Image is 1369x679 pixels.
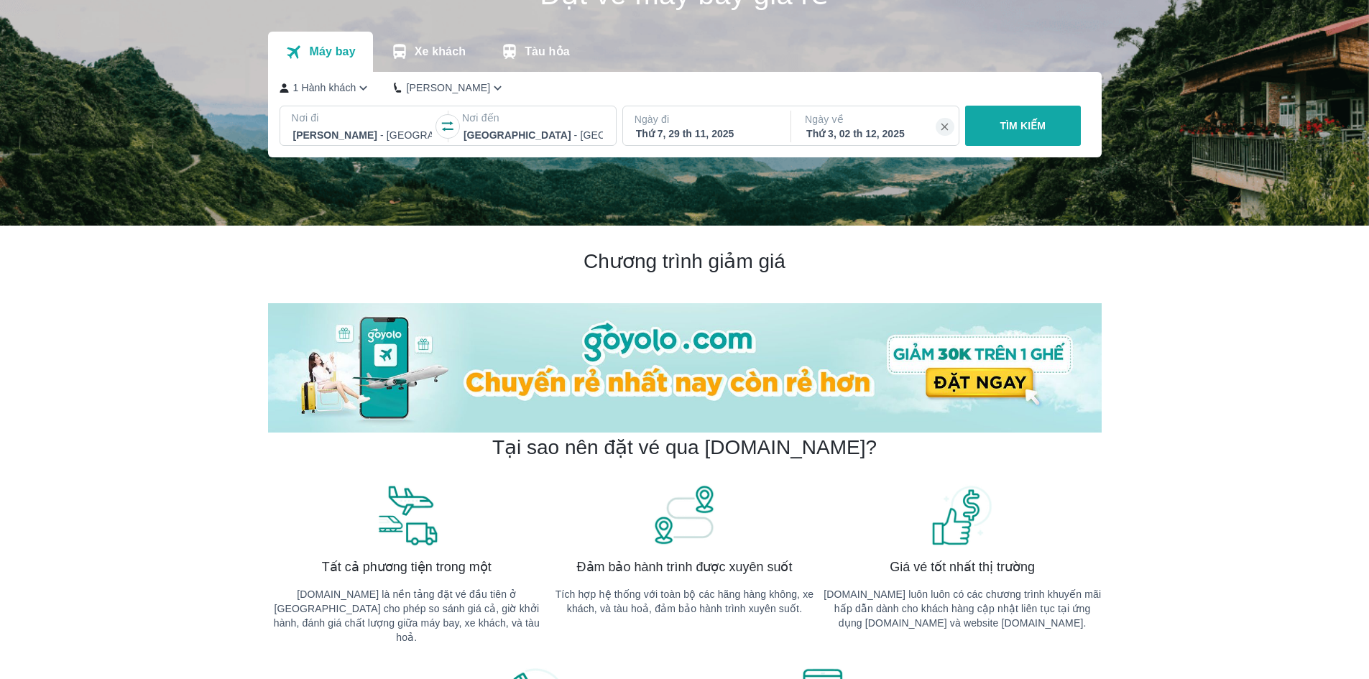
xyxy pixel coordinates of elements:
div: Thứ 3, 02 th 12, 2025 [806,126,946,141]
p: 1 Hành khách [293,80,356,95]
img: banner-home [268,303,1102,433]
img: banner [652,484,716,547]
button: [PERSON_NAME] [394,80,505,96]
p: [DOMAIN_NAME] luôn luôn có các chương trình khuyến mãi hấp dẫn dành cho khách hàng cập nhật liên ... [824,587,1102,630]
p: Nơi đi [292,111,434,125]
span: Đảm bảo hành trình được xuyên suốt [577,558,793,576]
p: TÌM KIẾM [1000,119,1046,133]
button: TÌM KIẾM [965,106,1081,146]
img: banner [374,484,439,547]
h2: Tại sao nên đặt vé qua [DOMAIN_NAME]? [492,435,877,461]
p: [PERSON_NAME] [406,80,490,95]
div: Thứ 7, 29 th 11, 2025 [636,126,775,141]
span: Tất cả phương tiện trong một [322,558,492,576]
p: Nơi đến [462,111,604,125]
p: Xe khách [415,45,466,59]
p: Ngày đi [635,112,777,126]
h2: Chương trình giảm giá [268,249,1102,274]
span: Giá vé tốt nhất thị trường [890,558,1035,576]
p: [DOMAIN_NAME] là nền tảng đặt vé đầu tiên ở [GEOGRAPHIC_DATA] cho phép so sánh giá cả, giờ khởi h... [268,587,546,645]
img: banner [930,484,995,547]
p: Máy bay [309,45,355,59]
p: Tích hợp hệ thống với toàn bộ các hãng hàng không, xe khách, và tàu hoả, đảm bảo hành trình xuyên... [545,587,824,616]
button: 1 Hành khách [280,80,372,96]
p: Ngày về [805,112,947,126]
div: transportation tabs [268,32,587,72]
p: Tàu hỏa [525,45,570,59]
